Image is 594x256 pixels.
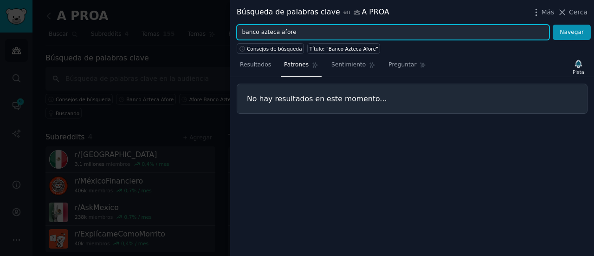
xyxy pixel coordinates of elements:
[541,8,554,16] font: Más
[240,61,271,68] font: Resultados
[310,46,378,52] font: Título: "Banco Azteca Afore"
[385,58,429,77] a: Preguntar
[237,25,549,40] input: Pruebe una palabra clave relacionada con su negocio
[569,57,588,77] button: Pista
[557,7,588,17] button: Cerca
[328,58,379,77] a: Sentimiento
[569,8,588,16] font: Cerca
[573,69,584,75] font: Pista
[284,61,309,68] font: Patrones
[560,29,584,35] font: Navegar
[531,7,554,17] button: Más
[553,25,591,40] button: Navegar
[237,43,304,54] button: Consejos de búsqueda
[281,58,322,77] a: Patrones
[388,61,416,68] font: Preguntar
[343,9,350,15] font: en
[247,94,387,103] font: No hay resultados en este momento...
[237,7,340,16] font: Búsqueda de palabras clave
[362,7,389,16] font: A PROA
[247,46,302,52] font: Consejos de búsqueda
[237,58,274,77] a: Resultados
[307,43,380,54] a: Título: "Banco Azteca Afore"
[331,61,366,68] font: Sentimiento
